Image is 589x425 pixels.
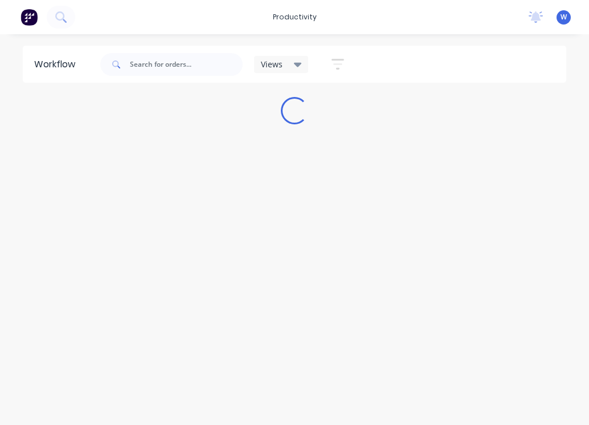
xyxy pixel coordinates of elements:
input: Search for orders... [130,53,243,76]
img: Factory [21,9,38,26]
span: Views [261,58,283,70]
div: productivity [267,9,322,26]
span: W [561,12,567,22]
div: Workflow [34,58,81,71]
